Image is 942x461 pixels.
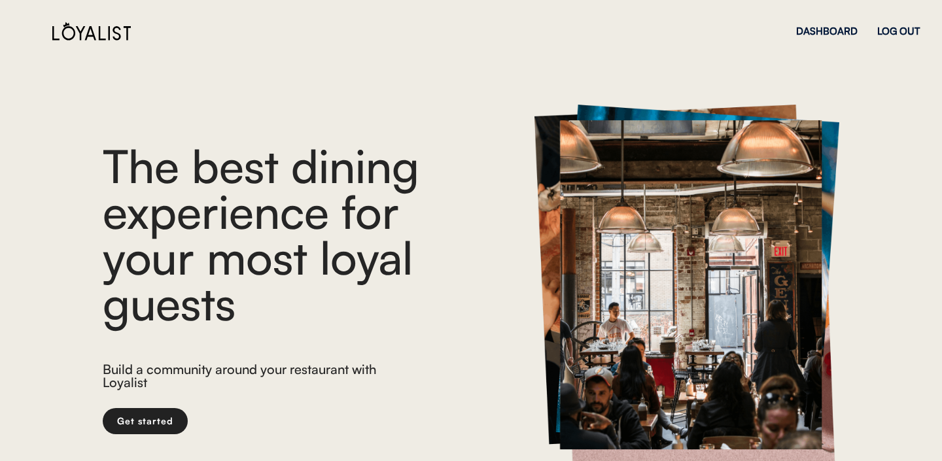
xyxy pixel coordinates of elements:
[103,143,495,326] div: The best dining experience for your most loyal guests
[877,26,920,36] div: LOG OUT
[796,26,858,36] div: DASHBOARD
[103,363,389,392] div: Build a community around your restaurant with Loyalist
[52,22,131,41] img: Loyalist%20Logo%20Black.svg
[103,408,188,434] button: Get started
